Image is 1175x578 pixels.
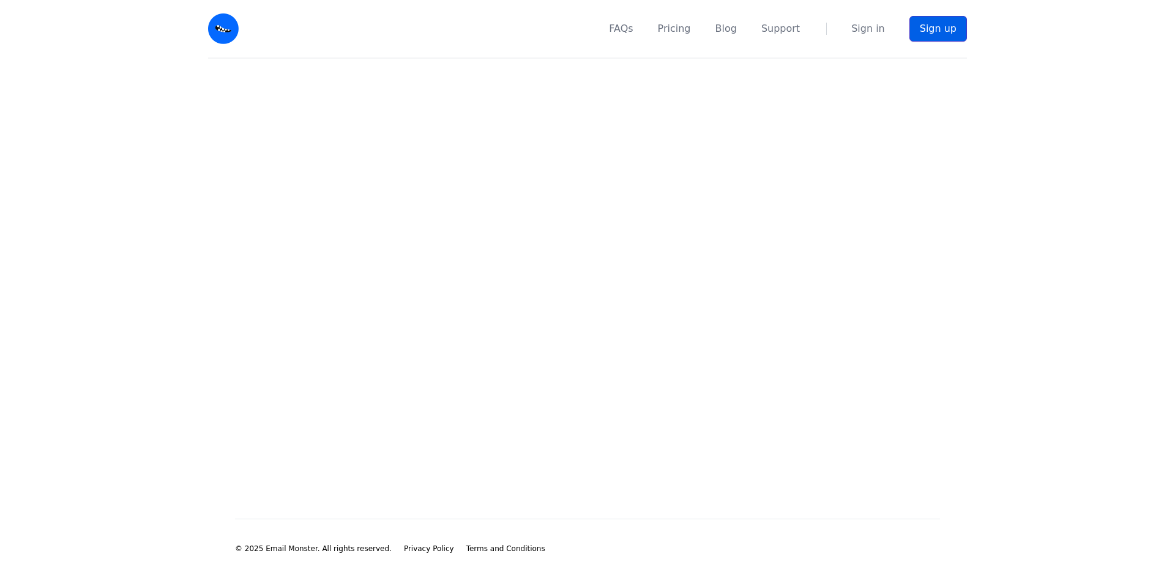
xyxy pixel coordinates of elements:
[761,21,800,36] a: Support
[235,544,392,554] li: © 2025 Email Monster. All rights reserved.
[609,21,633,36] a: FAQs
[404,544,454,554] a: Privacy Policy
[658,21,691,36] a: Pricing
[909,16,967,42] a: Sign up
[208,13,239,44] img: Email Monster
[466,544,545,554] a: Terms and Conditions
[851,21,885,36] a: Sign in
[715,21,737,36] a: Blog
[466,544,545,553] span: Terms and Conditions
[404,544,454,553] span: Privacy Policy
